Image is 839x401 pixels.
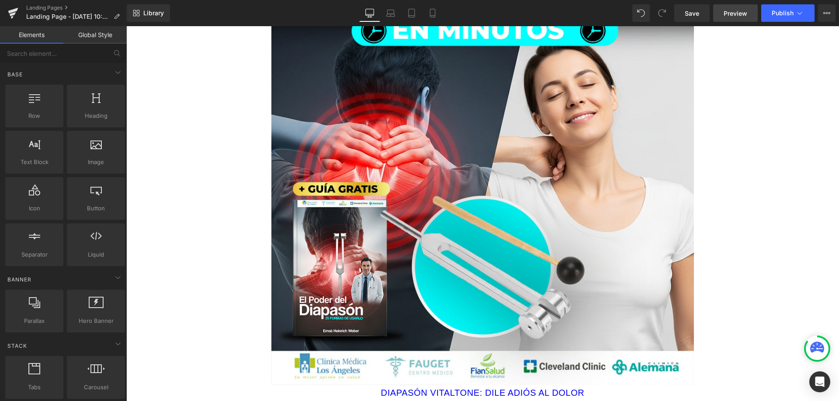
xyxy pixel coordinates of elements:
span: Publish [772,10,794,17]
span: Save [685,9,699,18]
span: $87,700.00 [361,374,398,387]
span: Carousel [69,383,122,392]
span: Parallax [8,316,61,326]
span: Liquid [69,250,122,259]
span: Text Block [8,158,61,167]
button: Publish [761,4,815,22]
span: Preview [724,9,747,18]
span: Library [143,9,164,17]
button: More [818,4,836,22]
a: Global Style [63,26,127,44]
a: DIAPASÓN VITALTONE: DILE ADIÓS AL DOLOR [255,361,458,372]
span: Hero Banner [69,316,122,326]
span: Banner [7,275,32,284]
a: Tablet [401,4,422,22]
span: Base [7,70,24,79]
a: Mobile [422,4,443,22]
a: Desktop [359,4,380,22]
a: Laptop [380,4,401,22]
a: New Library [127,4,170,22]
div: Open Intercom Messenger [809,371,830,392]
a: Landing Pages [26,4,127,11]
span: Button [69,204,122,213]
span: Heading [69,111,122,120]
button: Redo [653,4,671,22]
button: Undo [632,4,650,22]
span: Row [8,111,61,120]
span: Separator [8,250,61,259]
span: Tabs [8,383,61,392]
a: Preview [713,4,758,22]
span: Image [69,158,122,167]
span: Stack [7,342,28,350]
span: Icon [8,204,61,213]
span: Landing Page - [DATE] 10:50:11 [26,13,110,20]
